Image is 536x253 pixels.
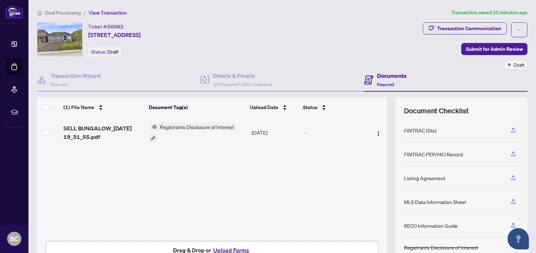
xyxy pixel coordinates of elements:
[404,106,469,116] span: Document Checklist
[37,23,82,56] img: IMG-N12369494_1.jpg
[514,61,525,69] span: Draft
[437,23,501,34] div: Transaction Communication
[423,22,507,34] button: Transaction Communication
[146,97,247,117] th: Document Tag(s)
[107,49,119,55] span: Draft
[149,123,157,131] img: Status Icon
[6,5,23,18] img: logo
[508,228,529,249] button: Open asap
[213,82,272,87] span: 3/3 Required Fields Completed
[404,198,466,206] div: MLS Data Information Sheet
[51,71,101,80] h4: Transaction Wizard
[247,97,300,117] th: Upload Date
[303,103,317,111] span: Status
[404,126,436,134] div: FINTRAC ID(s)
[88,47,121,56] div: Status:
[88,31,141,39] span: [STREET_ADDRESS]
[249,117,302,148] td: [DATE]
[404,174,446,182] div: Listing Agreement
[375,131,381,136] img: Logo
[88,22,124,31] div: Ticket #:
[300,97,366,117] th: Status
[213,71,272,80] h4: Details & People
[51,82,68,87] span: Required
[149,123,237,142] button: Status IconRegistrants Disclosure of Interest
[451,9,527,17] article: Transaction saved 35 minutes ago
[63,124,143,141] span: SELL BUNGALOW_[DATE] 19_31_55.pdf
[461,43,527,55] button: Submit for Admin Review
[305,129,365,136] div: -
[89,10,127,16] span: View Transaction
[61,97,146,117] th: (1) File Name
[404,150,463,158] div: FINTRAC PEP/HIO Record
[404,222,458,230] div: RECO Information Guide
[466,43,523,55] span: Submit for Admin Review
[517,27,522,32] span: ellipsis
[84,9,86,17] li: /
[377,82,394,87] span: Required
[107,23,124,30] span: 50982
[157,123,237,131] span: Registrants Disclosure of Interest
[45,10,81,16] span: Deal Processing
[377,71,406,80] h4: Documents
[10,234,19,244] span: BC
[37,10,42,15] span: home
[373,127,384,138] button: Logo
[404,243,478,251] div: Registrants Disclosure of Interest
[63,103,94,111] span: (1) File Name
[250,103,278,111] span: Upload Date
